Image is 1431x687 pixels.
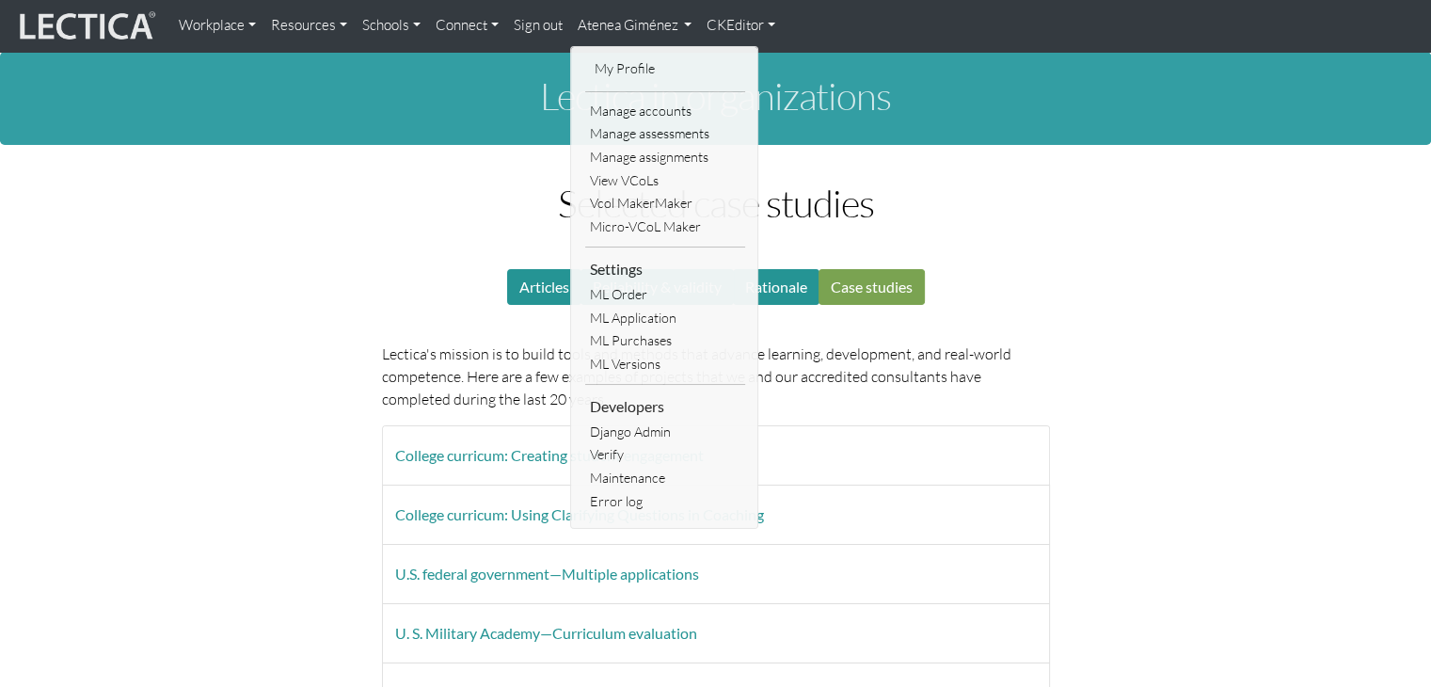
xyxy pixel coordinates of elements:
a: Vcol MakerMaker [585,192,745,216]
a: Resources [263,8,355,44]
button: U.S. federal government—Multiple applications [383,556,711,592]
a: Sign out [506,8,570,44]
a: Django Admin [585,421,745,444]
li: Developers [585,392,745,421]
a: Error log [585,490,745,514]
a: ML Application [585,307,745,330]
a: Micro-VCoL Maker [585,216,745,239]
a: Articles [507,269,581,305]
a: Rationale [733,269,819,305]
a: Verify [585,443,745,467]
button: U. S. Military Academy—Curriculum evaluation [383,615,709,651]
a: Workplace [171,8,263,44]
a: Case studies [819,269,925,305]
button: College curricum: Creating student engagement [383,438,716,473]
button: College curricum: Using Clarifying Questions in Coaching [383,497,776,533]
a: View VCoLs [585,169,745,193]
a: My Profile [590,57,740,81]
img: lecticalive [15,8,156,44]
h1: Lectica in organizations [194,75,1238,117]
a: ML Versions [585,353,745,376]
a: Manage accounts [585,100,745,123]
a: Maintenance [585,467,745,490]
p: Lectica's mission is to build tools and methods that advance learning, development, and real-worl... [382,343,1050,410]
a: Schools [355,8,428,44]
a: CKEditor [699,8,783,44]
a: Manage assignments [585,146,745,169]
h1: Selected case studies [382,183,1050,224]
a: Manage assessments [585,122,745,146]
a: ML Purchases [585,329,745,353]
a: Connect [428,8,506,44]
a: ML Order [585,283,745,307]
li: Settings [585,255,745,283]
a: Atenea Giménez [570,8,700,44]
